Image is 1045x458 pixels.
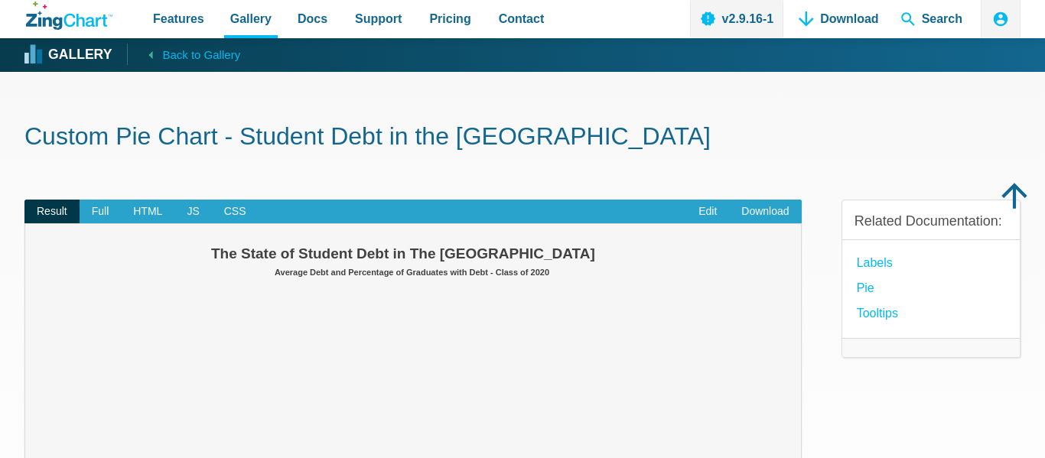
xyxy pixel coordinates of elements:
span: Features [153,8,204,29]
span: Pricing [429,8,470,29]
a: ZingChart Logo. Click to return to the homepage [26,2,112,30]
a: Download [729,200,801,224]
h3: Related Documentation: [855,213,1008,230]
span: Gallery [230,8,272,29]
h1: Custom Pie Chart - Student Debt in the [GEOGRAPHIC_DATA] [24,121,1021,155]
span: Full [80,200,122,224]
span: CSS [212,200,259,224]
a: Pie [857,278,874,298]
span: HTML [121,200,174,224]
span: Back to Gallery [162,45,240,65]
a: Labels [857,252,893,273]
span: JS [174,200,211,224]
a: Gallery [26,44,112,67]
a: Tooltips [857,303,898,323]
span: Contact [499,8,545,29]
span: Result [24,200,80,224]
span: Support [355,8,402,29]
a: Edit [686,200,729,224]
a: Back to Gallery [127,44,240,65]
strong: Gallery [48,48,112,62]
span: Docs [298,8,327,29]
